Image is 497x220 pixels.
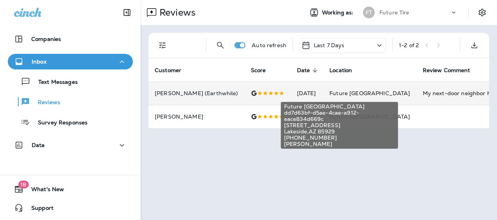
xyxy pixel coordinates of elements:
[155,114,238,120] p: [PERSON_NAME]
[284,128,395,135] span: Lakeside , AZ 85929
[30,79,78,86] p: Text Messages
[8,200,133,216] button: Support
[155,67,181,74] span: Customer
[8,181,133,197] button: 18What's New
[8,94,133,110] button: Reviews
[314,42,345,48] p: Last 7 Days
[399,42,419,48] div: 1 - 2 of 2
[297,67,310,74] span: Date
[30,119,88,127] p: Survey Responses
[322,9,355,16] span: Working as:
[156,7,196,18] p: Reviews
[23,205,54,214] span: Support
[251,67,266,74] span: Score
[423,67,470,74] span: Review Comment
[291,82,324,105] td: [DATE]
[8,54,133,69] button: Inbox
[467,37,482,53] button: Export as CSV
[155,67,191,74] span: Customer
[475,5,489,20] button: Settings
[284,122,395,128] span: [STREET_ADDRESS]
[155,90,238,96] p: [PERSON_NAME] (Earthwhile)
[155,37,170,53] button: Filters
[284,103,395,110] span: Future [GEOGRAPHIC_DATA]
[8,31,133,47] button: Companies
[284,135,395,141] span: [PHONE_NUMBER]
[32,59,46,65] p: Inbox
[329,67,352,74] span: Location
[213,37,228,53] button: Search Reviews
[30,99,60,106] p: Reviews
[379,9,409,16] p: Future Tire
[116,5,138,20] button: Collapse Sidebar
[32,142,45,148] p: Data
[423,67,481,74] span: Review Comment
[297,67,320,74] span: Date
[18,181,29,188] span: 18
[329,90,410,97] span: Future [GEOGRAPHIC_DATA]
[284,141,395,147] span: [PERSON_NAME]
[363,7,375,18] div: FT
[8,73,133,90] button: Text Messages
[8,114,133,130] button: Survey Responses
[23,186,64,195] span: What's New
[8,137,133,153] button: Data
[329,67,362,74] span: Location
[252,42,286,48] p: Auto refresh
[251,67,276,74] span: Score
[284,110,395,122] span: dd7d63bf-d5ae-4cae-a912-eace834d669c
[31,36,61,42] p: Companies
